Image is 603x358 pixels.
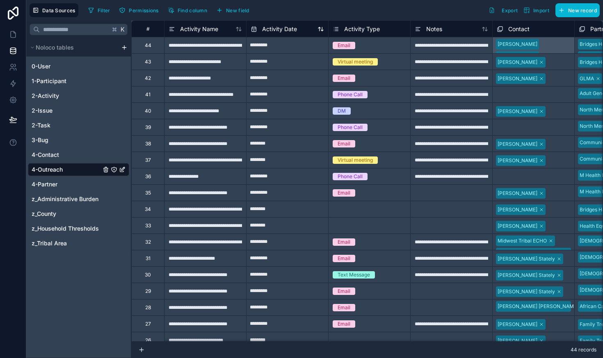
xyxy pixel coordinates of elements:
[338,156,373,164] div: Virtual meeting
[262,25,297,33] span: Activity Date
[498,108,537,115] div: [PERSON_NAME]
[338,304,350,311] div: Email
[498,255,555,263] div: [PERSON_NAME] Stately
[145,157,151,163] div: 37
[145,75,151,82] div: 42
[145,173,151,180] div: 36
[30,3,78,17] button: Data Sources
[178,7,207,14] span: Find column
[42,7,75,14] span: Data Sources
[498,75,537,82] div: [PERSON_NAME]
[145,140,151,147] div: 38
[498,190,537,197] div: [PERSON_NAME]
[338,58,373,66] div: Virtual meeting
[338,124,363,131] div: Phone Call
[213,4,252,16] button: New field
[338,255,350,262] div: Email
[580,75,594,82] div: GLMA
[145,337,151,344] div: 26
[85,4,113,16] button: Filter
[498,303,578,310] div: [PERSON_NAME] [PERSON_NAME]
[338,42,350,49] div: Email
[498,249,578,257] div: [PERSON_NAME] [PERSON_NAME]
[120,27,126,32] span: K
[338,140,350,147] div: Email
[521,3,552,17] button: Import
[498,272,555,279] div: [PERSON_NAME] Stately
[338,75,350,82] div: Email
[145,321,151,327] div: 27
[502,7,518,14] span: Export
[145,288,151,295] div: 29
[145,222,151,229] div: 33
[426,25,442,33] span: Notes
[116,4,161,16] button: Permissions
[145,190,151,196] div: 35
[226,7,249,14] span: New field
[338,189,350,197] div: Email
[165,4,210,16] button: Find column
[338,173,363,180] div: Phone Call
[145,206,151,213] div: 34
[498,222,537,230] div: [PERSON_NAME]
[498,321,537,328] div: [PERSON_NAME]
[145,239,151,245] div: 32
[138,26,158,32] div: #
[498,288,555,295] div: [PERSON_NAME] Stately
[508,25,530,33] span: Contact
[180,25,218,33] span: Activity Name
[116,4,164,16] a: Permissions
[568,7,597,14] span: New record
[98,7,110,14] span: Filter
[338,238,350,246] div: Email
[498,237,547,245] div: Midwest Tribal ECHO
[129,7,158,14] span: Permissions
[145,42,151,49] div: 44
[344,25,380,33] span: Activity Type
[338,288,350,295] div: Email
[552,3,600,17] a: New record
[338,107,346,115] div: DM
[145,272,151,278] div: 30
[338,271,370,279] div: Text Message
[571,347,596,353] span: 44 records
[145,59,151,65] div: 43
[498,157,537,164] div: [PERSON_NAME]
[498,337,537,344] div: [PERSON_NAME]
[145,124,151,131] div: 39
[498,140,537,148] div: [PERSON_NAME]
[498,206,537,213] div: [PERSON_NAME]
[498,59,537,66] div: [PERSON_NAME]
[145,108,151,114] div: 40
[146,255,151,262] div: 31
[338,91,363,98] div: Phone Call
[338,320,350,328] div: Email
[533,7,549,14] span: Import
[555,3,600,17] button: New record
[486,3,521,17] button: Export
[145,91,151,98] div: 41
[145,304,151,311] div: 28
